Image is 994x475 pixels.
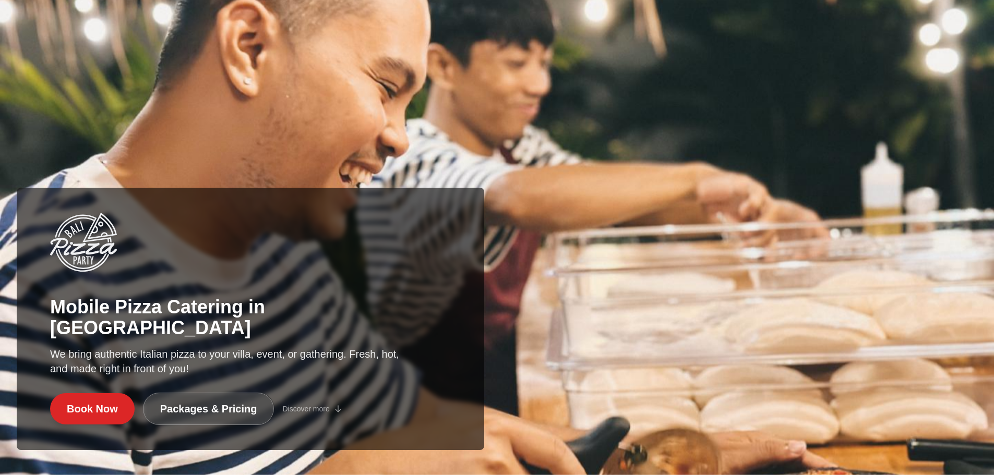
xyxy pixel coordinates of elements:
[50,347,401,376] p: We bring authentic Italian pizza to your villa, event, or gathering. Fresh, hot, and made right i...
[50,213,117,272] img: Bali Pizza Party Logo - Mobile Pizza Catering in Bali
[143,393,274,425] a: Packages & Pricing
[50,297,451,338] h1: Mobile Pizza Catering in [GEOGRAPHIC_DATA]
[282,404,329,414] span: Discover more
[50,393,135,424] a: Book Now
